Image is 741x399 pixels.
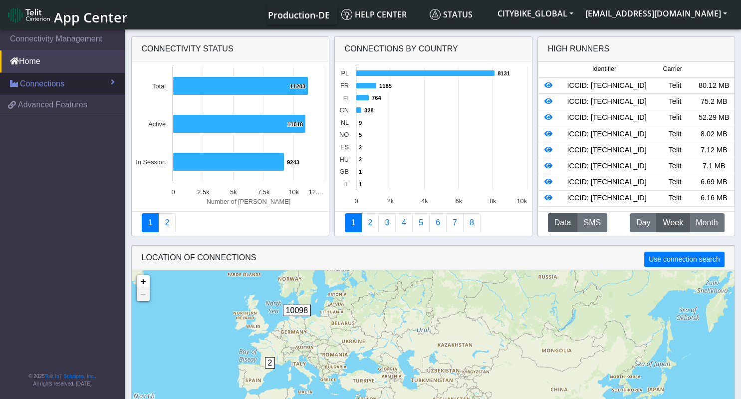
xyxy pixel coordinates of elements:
text: 0 [172,188,175,196]
a: Usage by Carrier [412,213,430,232]
div: Telit [656,96,695,107]
div: ICCID: [TECHNICAL_ID] [558,80,656,91]
text: 2 [359,156,362,162]
text: 8131 [497,70,510,76]
span: Connections [20,78,64,90]
div: ICCID: [TECHNICAL_ID] [558,161,656,172]
a: Zero Session [446,213,464,232]
text: 11203 [290,83,305,89]
span: Carrier [663,64,682,74]
nav: Summary paging [142,213,319,232]
span: 2 [265,357,275,369]
div: ICCID: [TECHNICAL_ID] [558,145,656,156]
span: Status [430,9,473,20]
a: Deployment status [158,213,176,232]
div: Connectivity status [132,37,329,61]
text: NL [340,119,348,126]
div: 7.12 MB [695,145,734,156]
div: Telit [656,112,695,123]
text: IT [343,180,349,188]
div: ICCID: [TECHNICAL_ID] [558,193,656,204]
text: 10k [288,188,299,196]
text: 764 [372,95,381,101]
button: Month [689,213,724,232]
button: Use connection search [644,252,724,267]
text: FI [343,94,348,102]
a: Not Connected for 30 days [463,213,481,232]
div: 80.12 MB [695,80,734,91]
text: 1 [359,181,362,187]
text: FR [340,82,349,89]
span: Help center [341,9,407,20]
a: Carrier [361,213,379,232]
img: logo-telit-cinterion-gw-new.png [8,7,50,23]
a: Connections By Carrier [395,213,413,232]
text: Total [152,82,166,90]
div: Connections By Country [335,37,532,61]
div: Telit [656,177,695,188]
div: LOCATION OF CONNECTIONS [132,246,735,270]
div: ICCID: [TECHNICAL_ID] [558,112,656,123]
div: 6.16 MB [695,193,734,204]
div: ICCID: [TECHNICAL_ID] [558,96,656,107]
div: Telit [656,145,695,156]
button: Week [656,213,690,232]
button: [EMAIL_ADDRESS][DOMAIN_NAME] [579,4,733,22]
div: 52.29 MB [695,112,734,123]
button: SMS [577,213,607,232]
span: Month [696,217,718,229]
text: 9 [359,120,362,126]
span: Week [663,217,683,229]
span: Day [636,217,650,229]
div: Telit [656,161,695,172]
text: 12.… [309,188,324,196]
img: knowledge.svg [341,9,352,20]
a: App Center [8,4,126,25]
text: NO [339,131,348,138]
button: Data [548,213,578,232]
text: 8k [489,197,496,205]
text: 0 [354,197,358,205]
text: PL [341,69,349,77]
span: App Center [54,8,128,26]
text: 11018 [287,121,303,127]
text: 2.5k [197,188,210,196]
div: 7.1 MB [695,161,734,172]
text: In Session [136,158,166,166]
text: 10k [516,197,527,205]
text: 9243 [287,159,299,165]
text: 6k [455,197,462,205]
text: 1185 [379,83,392,89]
nav: Summary paging [345,213,522,232]
text: ES [340,143,349,151]
span: Production-DE [268,9,330,21]
text: 2 [359,144,362,150]
text: 5k [230,188,237,196]
text: Number of [PERSON_NAME] [207,197,291,205]
div: Telit [656,193,695,204]
span: Identifier [592,64,616,74]
a: 14 Days Trend [429,213,447,232]
a: Your current platform instance [267,4,329,24]
a: Zoom out [137,288,150,301]
div: 6.69 MB [695,177,734,188]
text: 7.5k [257,188,270,196]
text: 1 [359,169,362,175]
a: Usage per Country [378,213,396,232]
div: ICCID: [TECHNICAL_ID] [558,177,656,188]
a: Zoom in [137,275,150,288]
div: Telit [656,80,695,91]
img: status.svg [430,9,441,20]
div: High Runners [548,43,610,55]
a: Connectivity status [142,213,159,232]
text: 328 [364,107,374,113]
div: Telit [656,129,695,140]
a: Connections By Country [345,213,362,232]
a: Status [426,4,492,24]
button: CITYBIKE_GLOBAL [492,4,579,22]
button: Day [630,213,657,232]
span: 10098 [283,305,311,316]
text: 4k [421,197,428,205]
text: HU [339,156,348,163]
text: Active [148,120,166,128]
